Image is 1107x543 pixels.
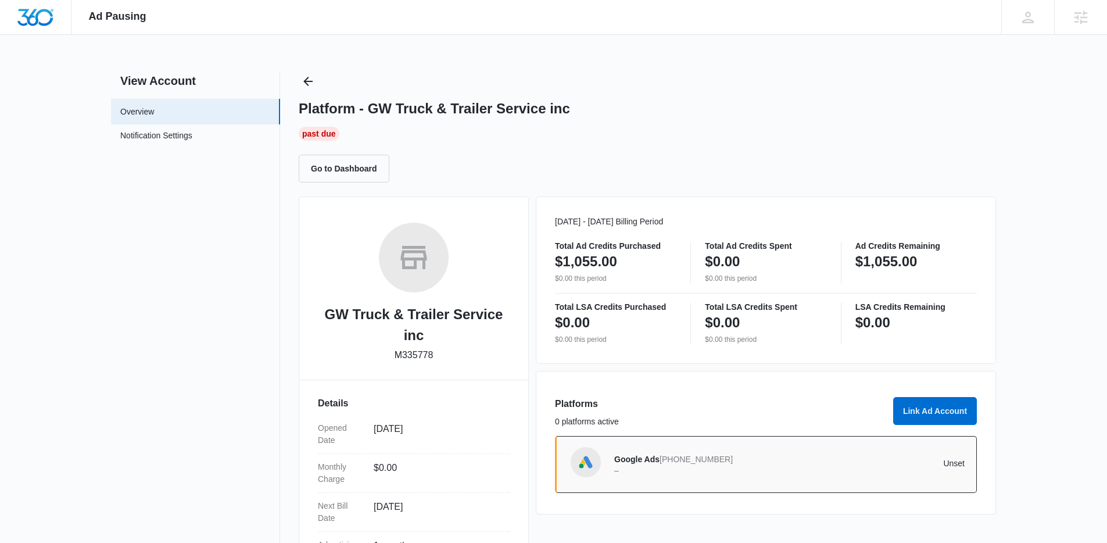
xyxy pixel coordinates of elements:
dt: Opened Date [318,422,364,446]
h2: View Account [111,72,280,90]
p: $0.00 [705,313,740,332]
div: Monthly Charge$0.00 [318,454,510,493]
p: Unset [790,459,965,467]
p: $1,055.00 [855,252,918,271]
a: Google AdsGoogle Ads[PHONE_NUMBER]–Unset [555,436,977,493]
dd: [DATE] [374,422,500,446]
p: $0.00 [705,252,740,271]
div: Past Due [299,127,339,141]
div: Next Bill Date[DATE] [318,493,510,532]
dd: [DATE] [374,500,500,524]
button: Back [299,72,317,91]
p: Total LSA Credits Purchased [555,303,676,311]
h2: GW Truck & Trailer Service inc [318,304,510,346]
span: Google Ads [614,455,660,464]
button: Go to Dashboard [299,155,389,183]
h3: Details [318,396,510,410]
dt: Next Bill Date [318,500,364,524]
a: Go to Dashboard [299,163,396,173]
span: [PHONE_NUMBER] [660,455,733,464]
p: [DATE] - [DATE] Billing Period [555,216,977,228]
dt: Monthly Charge [318,461,364,485]
p: Total Ad Credits Purchased [555,242,676,250]
dd: $0.00 [374,461,500,485]
a: Overview [120,106,154,118]
p: LSA Credits Remaining [855,303,977,311]
h3: Platforms [555,397,886,411]
p: Total Ad Credits Spent [705,242,826,250]
p: $0.00 this period [705,334,826,345]
p: $0.00 this period [705,273,826,284]
p: Ad Credits Remaining [855,242,977,250]
p: M335778 [395,348,434,362]
p: $0.00 this period [555,273,676,284]
p: $0.00 [555,313,590,332]
p: 0 platforms active [555,416,886,428]
p: $0.00 [855,313,890,332]
div: Opened Date[DATE] [318,415,510,454]
p: Total LSA Credits Spent [705,303,826,311]
button: Link Ad Account [893,397,977,425]
p: – [614,466,790,474]
h1: Platform - GW Truck & Trailer Service inc [299,100,570,117]
span: Ad Pausing [89,10,146,23]
a: Notification Settings [120,130,192,145]
img: Google Ads [577,453,594,471]
p: $1,055.00 [555,252,617,271]
p: $0.00 this period [555,334,676,345]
